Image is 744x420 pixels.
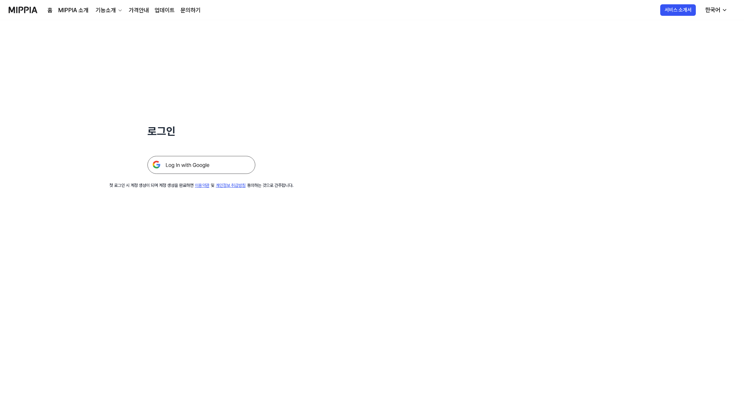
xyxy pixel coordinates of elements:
div: 기능소개 [94,6,117,15]
a: 이용약관 [195,183,209,188]
div: 한국어 [704,6,722,14]
a: 가격안내 [129,6,149,15]
button: 기능소개 [94,6,123,15]
div: 첫 로그인 시 계정 생성이 되며 계정 생성을 완료하면 및 동의하는 것으로 간주합니다. [109,183,293,189]
a: MIPPIA 소개 [58,6,88,15]
h1: 로그인 [147,124,255,139]
a: 업데이트 [155,6,175,15]
img: 구글 로그인 버튼 [147,156,255,174]
button: 한국어 [699,3,732,17]
a: 개인정보 취급방침 [216,183,246,188]
button: 서비스 소개서 [660,4,696,16]
a: 홈 [47,6,53,15]
a: 문의하기 [181,6,201,15]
